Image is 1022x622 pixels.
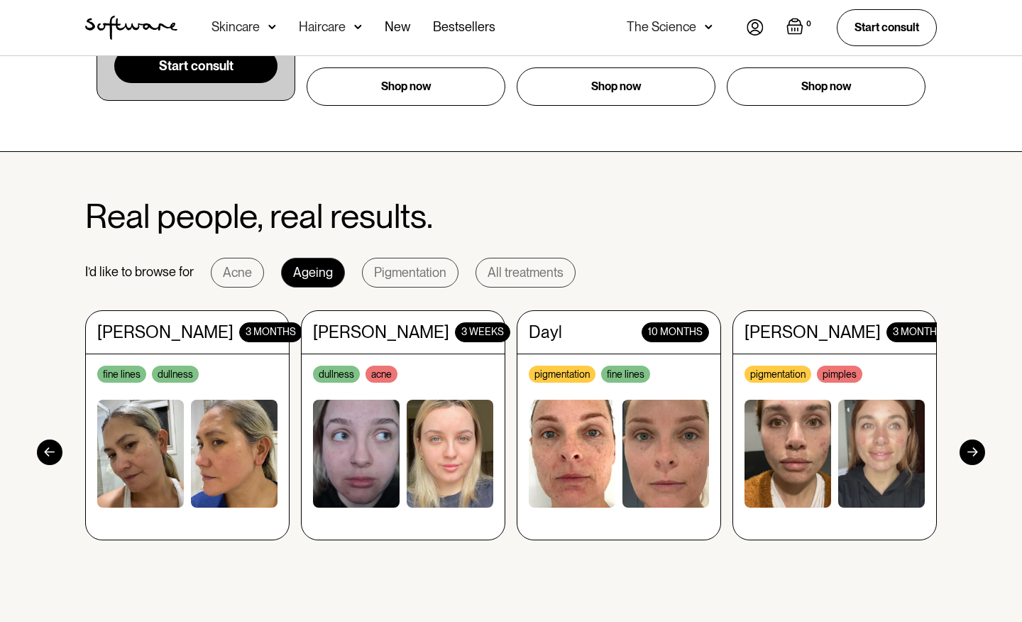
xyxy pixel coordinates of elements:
[837,9,937,45] a: Start consult
[313,366,360,383] div: dullness
[601,366,650,383] div: fine lines
[381,78,432,95] p: Shop now
[529,322,562,343] div: Dayl
[268,20,276,34] img: arrow down
[744,366,811,383] div: pigmentation
[744,400,831,507] img: woman with acne
[786,18,814,38] a: Open empty cart
[239,322,302,343] div: 3 months
[211,20,260,34] div: Skincare
[97,366,146,383] div: fine lines
[622,400,709,507] img: woman without acne
[97,322,233,343] div: [PERSON_NAME]
[803,18,814,31] div: 0
[313,400,400,507] img: woman with acne
[354,20,362,34] img: arrow down
[366,366,397,383] div: acne
[374,266,446,280] div: Pigmentation
[838,400,925,507] img: woman without acne
[313,322,449,343] div: [PERSON_NAME]
[705,20,713,34] img: arrow down
[299,20,346,34] div: Haircare
[591,78,642,95] p: Shop now
[114,49,278,83] a: Start consult
[85,16,177,40] a: home
[223,266,252,280] div: Acne
[85,197,433,235] h2: Real people, real results.
[642,322,709,343] div: 10 months
[744,322,881,343] div: [PERSON_NAME]
[801,78,852,95] p: Shop now
[407,400,493,507] img: woman without acne
[627,20,696,34] div: The Science
[97,400,184,507] img: woman with acne
[488,266,564,280] div: All treatments
[152,366,199,383] div: dullness
[293,266,333,280] div: Ageing
[85,16,177,40] img: Software Logo
[191,400,278,507] img: woman without acne
[817,366,862,383] div: pimples
[455,322,510,343] div: 3 weeks
[529,400,615,507] img: woman with acne
[886,322,950,343] div: 3 months
[529,366,595,383] div: pigmentation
